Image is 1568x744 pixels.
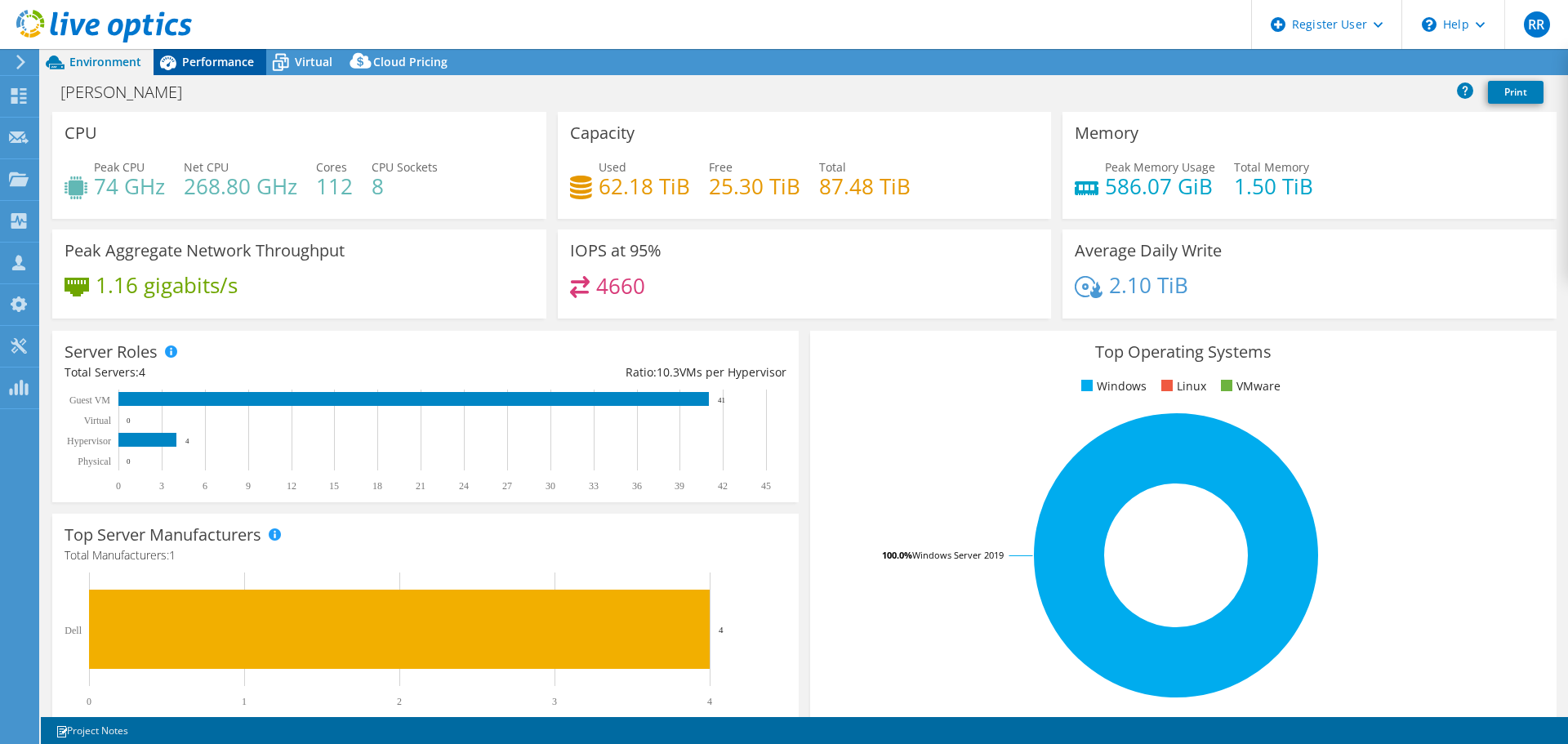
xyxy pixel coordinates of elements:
[65,363,425,381] div: Total Servers:
[65,242,345,260] h3: Peak Aggregate Network Throughput
[246,480,251,492] text: 9
[116,480,121,492] text: 0
[596,277,645,295] h4: 4660
[570,242,661,260] h3: IOPS at 95%
[127,457,131,466] text: 0
[1077,377,1147,395] li: Windows
[1234,159,1309,175] span: Total Memory
[184,159,229,175] span: Net CPU
[69,394,110,406] text: Guest VM
[69,54,141,69] span: Environment
[1217,377,1281,395] li: VMware
[295,54,332,69] span: Virtual
[718,396,725,404] text: 41
[65,526,261,544] h3: Top Server Manufacturers
[459,480,469,492] text: 24
[657,364,679,380] span: 10.3
[182,54,254,69] span: Performance
[67,435,111,447] text: Hypervisor
[1524,11,1550,38] span: RR
[78,456,111,467] text: Physical
[397,696,402,707] text: 2
[373,54,448,69] span: Cloud Pricing
[169,547,176,563] span: 1
[1157,377,1206,395] li: Linux
[589,480,599,492] text: 33
[127,417,131,425] text: 0
[1105,177,1215,195] h4: 586.07 GiB
[203,480,207,492] text: 6
[372,159,438,175] span: CPU Sockets
[65,124,97,142] h3: CPU
[709,159,733,175] span: Free
[185,437,189,445] text: 4
[882,549,912,561] tspan: 100.0%
[707,696,712,707] text: 4
[94,159,145,175] span: Peak CPU
[719,625,724,635] text: 4
[242,696,247,707] text: 1
[599,177,690,195] h4: 62.18 TiB
[53,83,207,101] h1: [PERSON_NAME]
[316,159,347,175] span: Cores
[416,480,425,492] text: 21
[65,343,158,361] h3: Server Roles
[1488,81,1543,104] a: Print
[709,177,800,195] h4: 25.30 TiB
[94,177,165,195] h4: 74 GHz
[329,480,339,492] text: 15
[912,549,1004,561] tspan: Windows Server 2019
[184,177,297,195] h4: 268.80 GHz
[761,480,771,492] text: 45
[570,124,635,142] h3: Capacity
[65,546,786,564] h4: Total Manufacturers:
[1422,17,1437,32] svg: \n
[372,177,438,195] h4: 8
[502,480,512,492] text: 27
[139,364,145,380] span: 4
[425,363,786,381] div: Ratio: VMs per Hypervisor
[819,159,846,175] span: Total
[96,276,238,294] h4: 1.16 gigabits/s
[546,480,555,492] text: 30
[316,177,353,195] h4: 112
[65,625,82,636] text: Dell
[718,480,728,492] text: 42
[632,480,642,492] text: 36
[1105,159,1215,175] span: Peak Memory Usage
[1234,177,1313,195] h4: 1.50 TiB
[822,343,1544,361] h3: Top Operating Systems
[675,480,684,492] text: 39
[1075,124,1138,142] h3: Memory
[84,415,112,426] text: Virtual
[599,159,626,175] span: Used
[372,480,382,492] text: 18
[159,480,164,492] text: 3
[1109,276,1188,294] h4: 2.10 TiB
[819,177,911,195] h4: 87.48 TiB
[44,720,140,741] a: Project Notes
[287,480,296,492] text: 12
[552,696,557,707] text: 3
[87,696,91,707] text: 0
[1075,242,1222,260] h3: Average Daily Write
